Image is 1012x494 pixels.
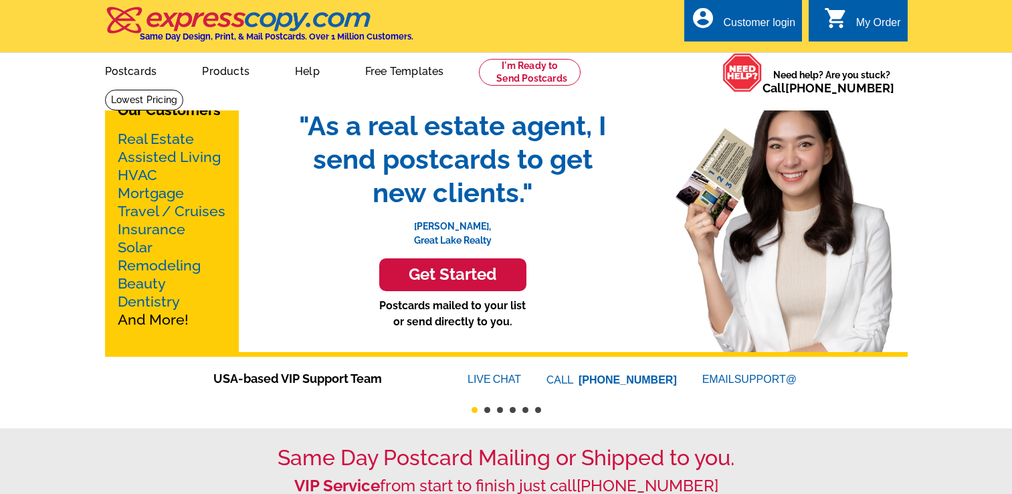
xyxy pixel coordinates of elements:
[702,374,799,385] a: EMAILSUPPORT@
[118,239,153,256] a: Solar
[723,17,795,35] div: Customer login
[763,81,894,95] span: Call
[286,258,620,291] a: Get Started
[118,167,157,183] a: HVAC
[691,15,795,31] a: account_circle Customer login
[535,407,541,413] button: 6 of 6
[118,203,225,220] a: Travel / Cruises
[522,407,528,413] button: 5 of 6
[213,369,427,388] span: USA-based VIP Support Team
[274,54,341,86] a: Help
[118,275,166,292] a: Beauty
[118,293,180,310] a: Dentistry
[105,445,908,471] h1: Same Day Postcard Mailing or Shipped to you.
[546,372,575,388] font: CALL
[286,298,620,330] p: Postcards mailed to your list or send directly to you.
[140,31,413,42] h4: Same Day Design, Print, & Mail Postcards. Over 1 Million Customers.
[118,131,194,147] a: Real Estate
[344,54,466,86] a: Free Templates
[484,407,490,413] button: 2 of 6
[468,374,521,385] a: LIVECHAT
[286,210,620,248] p: [PERSON_NAME], Great Lake Realty
[497,407,503,413] button: 3 of 6
[468,372,493,388] font: LIVE
[181,54,271,86] a: Products
[579,374,677,386] a: [PHONE_NUMBER]
[510,407,516,413] button: 4 of 6
[118,130,226,329] p: And More!
[763,68,901,95] span: Need help? Are you stuck?
[118,185,184,201] a: Mortgage
[396,265,510,284] h3: Get Started
[785,81,894,95] a: [PHONE_NUMBER]
[105,16,413,42] a: Same Day Design, Print, & Mail Postcards. Over 1 Million Customers.
[118,149,221,165] a: Assisted Living
[691,6,715,30] i: account_circle
[856,17,901,35] div: My Order
[824,6,848,30] i: shopping_cart
[286,109,620,210] span: "As a real estate agent, I send postcards to get new clients."
[118,221,185,238] a: Insurance
[118,257,201,274] a: Remodeling
[824,15,901,31] a: shopping_cart My Order
[472,407,478,413] button: 1 of 6
[734,372,799,388] font: SUPPORT@
[84,54,179,86] a: Postcards
[722,53,763,92] img: help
